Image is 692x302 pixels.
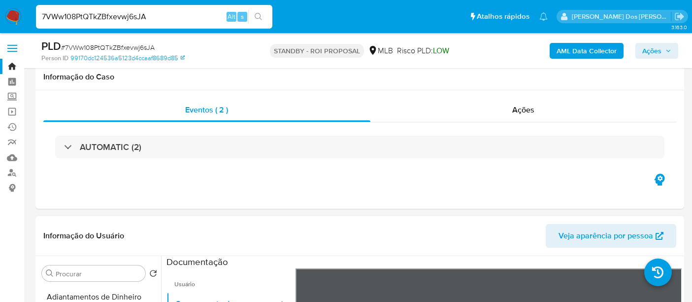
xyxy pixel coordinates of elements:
b: PLD [41,38,61,54]
span: Atalhos rápidos [477,11,529,22]
b: Person ID [41,54,68,63]
a: Notificações [539,12,548,21]
p: STANDBY - ROI PROPOSAL [270,44,364,58]
span: Risco PLD: [397,45,449,56]
b: AML Data Collector [557,43,617,59]
h1: Informação do Caso [43,72,676,82]
a: Sair [674,11,685,22]
input: Pesquise usuários ou casos... [36,10,272,23]
div: MLB [368,45,393,56]
a: 99170dc124536a5123d4ccaaf8689d85 [70,54,185,63]
button: Retornar ao pedido padrão [149,269,157,280]
button: Procurar [46,269,54,277]
h3: AUTOMATIC (2) [80,142,141,152]
span: Ações [512,104,534,115]
span: Ações [642,43,661,59]
span: Alt [228,12,235,21]
span: s [241,12,244,21]
h1: Informação do Usuário [43,231,124,241]
span: Eventos ( 2 ) [185,104,228,115]
span: # 7VWw108PtQTkZBfxevwj6sJA [61,42,155,52]
span: Veja aparência por pessoa [559,224,653,248]
button: Ações [635,43,678,59]
button: Veja aparência por pessoa [546,224,676,248]
p: renato.lopes@mercadopago.com.br [572,12,671,21]
div: AUTOMATIC (2) [55,136,664,158]
span: LOW [433,45,449,56]
button: search-icon [248,10,268,24]
button: AML Data Collector [550,43,624,59]
input: Procurar [56,269,141,278]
